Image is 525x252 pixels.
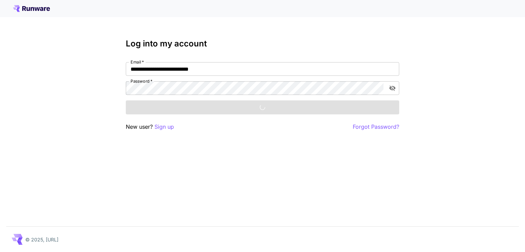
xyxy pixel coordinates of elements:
[353,123,399,131] button: Forgot Password?
[131,59,144,65] label: Email
[25,236,58,243] p: © 2025, [URL]
[154,123,174,131] button: Sign up
[126,39,399,48] h3: Log into my account
[126,123,174,131] p: New user?
[131,78,152,84] label: Password
[386,82,399,94] button: toggle password visibility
